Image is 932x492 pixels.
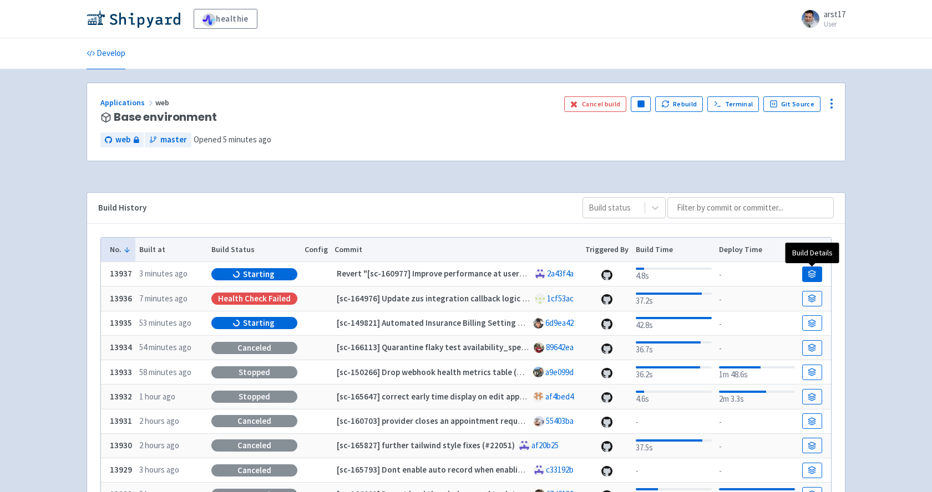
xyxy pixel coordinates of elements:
div: - [636,463,712,478]
strong: [sc-150266] Drop webhook health metrics table (#22040) [337,367,546,377]
a: web [100,132,144,147]
a: Build Details [802,438,822,453]
a: Applications [100,98,155,107]
div: Canceled [211,439,297,452]
time: 3 minutes ago [139,268,188,279]
b: 13931 [110,416,132,426]
a: Build Details [802,389,822,404]
th: Built at [135,238,207,262]
a: healthie [194,9,257,29]
b: 13937 [110,268,132,279]
a: Build Details [802,315,822,331]
div: - [719,340,795,355]
strong: Revert "[sc-160977] Improve performance at user_access_controllable.rb:77" (#22097) [337,268,659,279]
button: Pause [631,96,651,112]
input: Filter by commit or committer... [667,197,834,218]
span: web [115,134,130,146]
th: Deploy Time [715,238,798,262]
th: Triggered By [582,238,632,262]
div: Canceled [211,415,297,427]
strong: [sc-166113] Quarantine flaky test availability_spec.rb:838 (#22092) [337,342,585,352]
th: Config [301,238,331,262]
a: 55403ba [546,416,574,426]
div: 36.7s [636,339,712,356]
div: 42.8s [636,315,712,332]
time: 7 minutes ago [139,293,188,304]
a: arst17 User [795,10,845,28]
time: 2 hours ago [139,440,179,450]
a: master [145,132,191,147]
th: Build Status [207,238,301,262]
a: Build Details [802,266,822,282]
span: Opened [194,134,271,145]
b: 13935 [110,317,132,328]
a: c33192b [546,464,574,475]
a: af20b25 [531,440,559,450]
a: Build Details [802,413,822,429]
a: a9e099d [545,367,574,377]
div: Build History [98,202,565,214]
strong: [sc-160703] provider closes an appointment request (#21972) [337,416,564,426]
span: Base environment [114,111,217,124]
div: - [719,438,795,453]
time: 3 hours ago [139,464,179,475]
div: 2m 3.3s [719,388,795,406]
span: web [155,98,171,107]
a: Build Details [802,365,822,380]
time: 5 minutes ago [223,134,271,145]
strong: [sc-149821] Automated Insurance Billing Setting per organization (#21614) [337,317,615,328]
a: 2a43f4a [547,268,574,279]
span: master [160,134,187,146]
button: Rebuild [655,96,703,112]
b: 13933 [110,367,132,377]
strong: [sc-165647] correct early time display on edit appt (#22020) [337,391,558,402]
div: - [719,414,795,429]
time: 53 minutes ago [139,317,191,328]
a: af4bed4 [545,391,574,402]
b: 13936 [110,293,132,304]
div: 4.8s [636,265,712,283]
div: Stopped [211,391,297,403]
span: arst17 [824,9,845,19]
div: - [719,463,795,478]
b: 13934 [110,342,132,352]
a: 89642ea [546,342,574,352]
div: Health check failed [211,293,297,305]
strong: [sc-164976] Update zus integration callback logic (#22007) [337,293,555,304]
strong: [sc-165793] Dont enable auto record when enabling [PERSON_NAME] (#22044) [337,464,624,475]
a: Build Details [802,291,822,306]
a: Build Details [802,463,822,478]
div: 1m 48.6s [719,364,795,381]
time: 58 minutes ago [139,367,191,377]
a: 6d9ea42 [545,317,574,328]
div: - [719,266,795,281]
img: Shipyard logo [87,10,180,28]
div: 4.6s [636,388,712,406]
div: Canceled [211,342,297,354]
b: 13932 [110,391,132,402]
a: Terminal [707,96,759,112]
th: Commit [331,238,582,262]
button: No. [110,244,132,255]
div: Stopped [211,366,297,378]
th: Build Time [632,238,715,262]
time: 1 hour ago [139,391,175,402]
span: Starting [243,317,275,329]
b: 13930 [110,440,132,450]
div: 37.5s [636,437,712,454]
span: Starting [243,269,275,280]
time: 2 hours ago [139,416,179,426]
div: Canceled [211,464,297,476]
a: 1cf53ac [547,293,574,304]
time: 54 minutes ago [139,342,191,352]
button: Cancel build [564,96,627,112]
small: User [824,20,845,28]
b: 13929 [110,464,132,475]
a: Develop [87,38,125,69]
div: - [719,291,795,306]
a: Build Details [802,340,822,356]
div: - [719,316,795,331]
div: - [636,414,712,429]
a: Git Source [763,96,820,112]
strong: [sc-165827] further tailwind style fixes (#22051) [337,440,515,450]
